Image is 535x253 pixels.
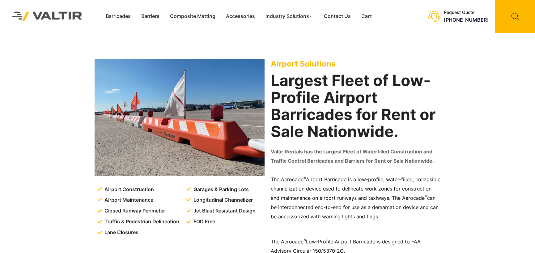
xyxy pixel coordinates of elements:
a: Accessories [221,12,260,21]
p: Valtir Rentals has the Largest Fleet of Waterfilled Construction and Traffic Control Barricades a... [271,147,441,166]
span: Jet Blast Resistant Design [192,206,256,216]
span: Airport Construction [103,185,154,194]
sup: ® [304,238,306,242]
span: Airport Maintenance [103,195,153,205]
span: Lane Closures [103,228,138,237]
a: Contact Us [319,12,356,21]
span: FOD Free [192,217,215,226]
a: Barricades [100,12,136,21]
sup: ® [304,176,306,180]
a: Industry Solutions [260,12,319,21]
span: Longitudinal Channelizer [192,195,253,205]
span: Closed Runway Perimeter [103,206,165,216]
div: Request Quote [444,10,489,15]
a: Barriers [136,12,165,21]
img: Valtir Rentals [5,4,90,28]
p: The Aerocade Airport Barricade is a low-profile, water-filled, collapsible channelization device ... [271,175,441,221]
sup: ® [425,194,427,199]
p: Airport Solutions [271,59,441,68]
h2: Largest Fleet of Low-Profile Airport Barricades for Rent or Sale Nationwide. [271,72,441,140]
a: [PHONE_NUMBER] [444,17,489,23]
a: Composite Matting [165,12,221,21]
a: Cart [356,12,377,21]
span: Garages & Parking Lots [192,185,249,194]
span: Traffic & Pedestrian Delineation [103,217,179,226]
